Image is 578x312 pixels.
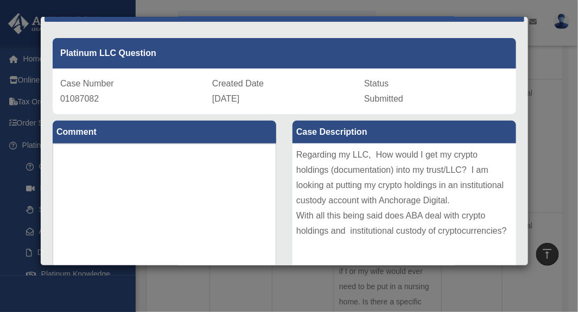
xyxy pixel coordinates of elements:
div: Platinum LLC Question [53,38,516,68]
span: 01087082 [60,94,99,103]
span: Case Number [60,79,114,88]
span: Submitted [364,94,403,103]
div: Regarding my LLC, How would I get my crypto holdings (documentation) into my trust/LLC? I am look... [293,143,516,307]
span: [DATE] [212,94,239,103]
span: Status [364,79,389,88]
label: Case Description [293,121,516,143]
span: Created Date [212,79,264,88]
label: Comment [53,121,276,143]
